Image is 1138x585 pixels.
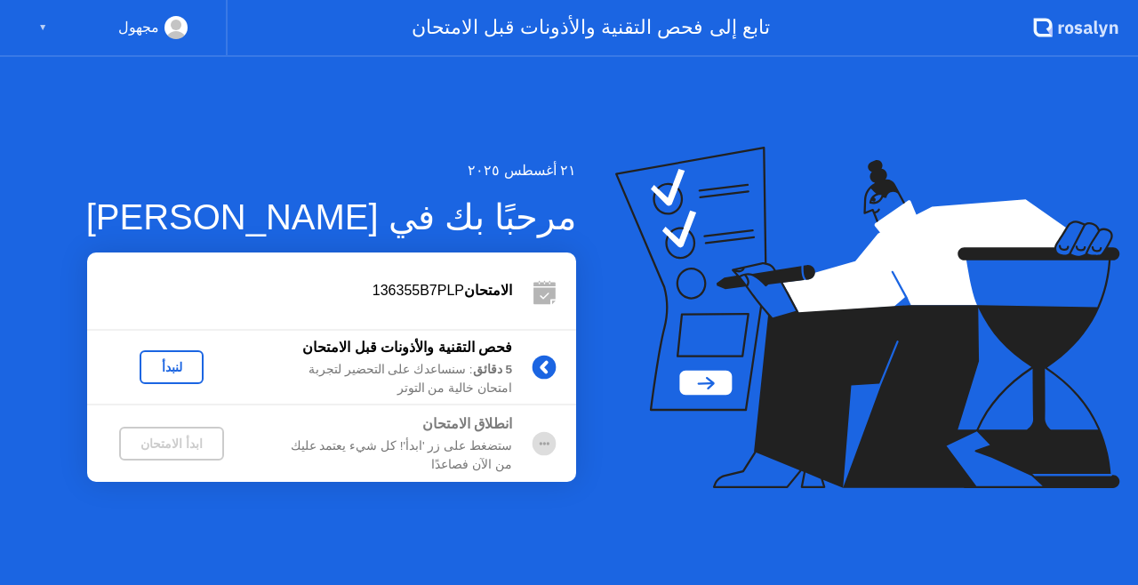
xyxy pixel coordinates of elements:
[464,283,512,298] b: الامتحان
[473,363,512,376] b: 5 دقائق
[86,190,576,244] div: مرحبًا بك في [PERSON_NAME]
[38,16,47,39] div: ▼
[140,350,204,384] button: لنبدأ
[256,437,512,474] div: ستضغط على زر 'ابدأ'! كل شيء يعتمد عليك من الآن فصاعدًا
[147,360,196,374] div: لنبدأ
[118,16,159,39] div: مجهول
[256,361,512,397] div: : سنساعدك على التحضير لتجربة امتحان خالية من التوتر
[86,160,576,181] div: ٢١ أغسطس ٢٠٢٥
[119,427,224,461] button: ابدأ الامتحان
[87,280,512,301] div: 136355B7PLP
[126,437,217,451] div: ابدأ الامتحان
[302,340,512,355] b: فحص التقنية والأذونات قبل الامتحان
[422,416,512,431] b: انطلاق الامتحان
